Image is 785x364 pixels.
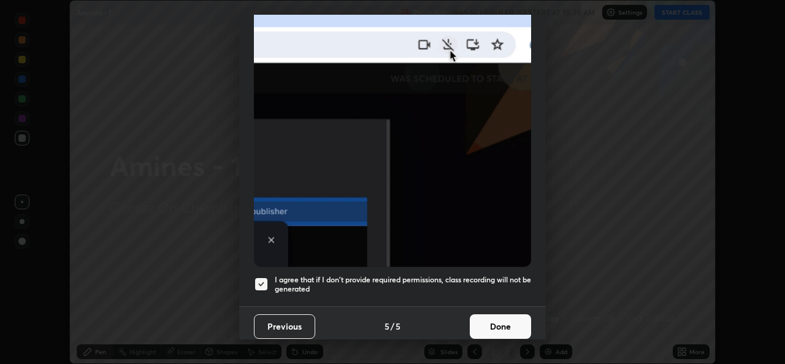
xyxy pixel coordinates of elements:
[254,314,315,339] button: Previous
[396,320,400,333] h4: 5
[470,314,531,339] button: Done
[275,275,531,294] h5: I agree that if I don't provide required permissions, class recording will not be generated
[391,320,394,333] h4: /
[385,320,389,333] h4: 5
